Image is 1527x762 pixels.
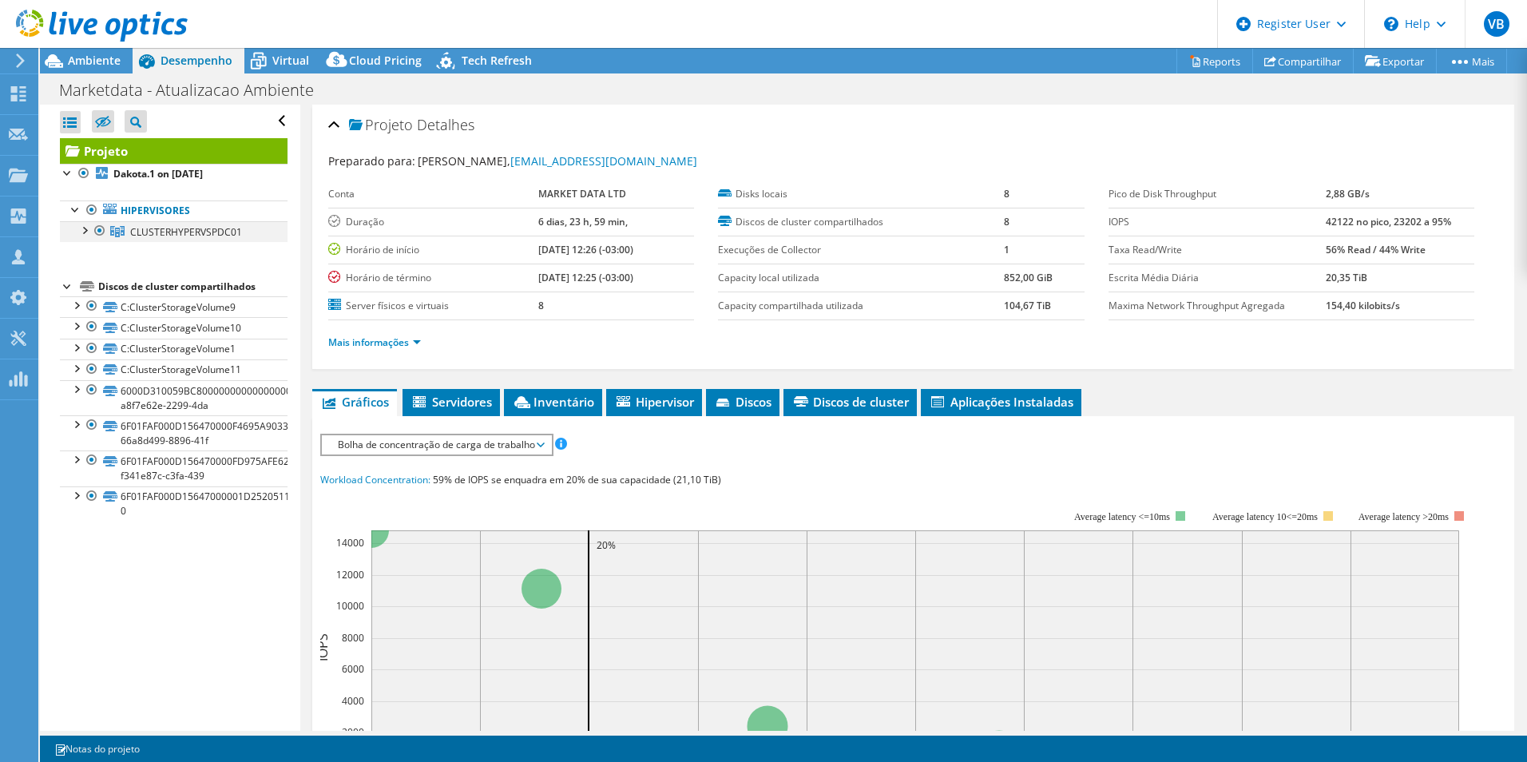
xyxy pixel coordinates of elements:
b: 56% Read / 44% Write [1326,243,1426,256]
h1: Marketdata - Atualizacao Ambiente [52,81,339,99]
b: 1 [1004,243,1009,256]
a: Dakota.1 on [DATE] [60,164,288,185]
span: Hipervisor [614,394,694,410]
a: Reports [1176,49,1253,73]
b: 42122 no pico, 23202 a 95% [1326,215,1451,228]
b: 8 [1004,215,1009,228]
span: Detalhes [417,115,474,134]
span: 59% de IOPS se enquadra em 20% de sua capacidade (21,10 TiB) [433,473,721,486]
a: C:ClusterStorageVolume11 [60,359,288,380]
label: Conta [328,186,539,202]
label: Disks locais [718,186,1004,202]
a: [EMAIL_ADDRESS][DOMAIN_NAME] [510,153,697,169]
label: Server físicos e virtuais [328,298,539,314]
span: [PERSON_NAME], [418,153,697,169]
text: 4000 [342,694,364,708]
span: Projeto [349,117,413,133]
a: CLUSTERHYPERVSPDC01 [60,221,288,242]
a: 6F01FAF000D156470000F4695A90335B-66a8d499-8896-41f [60,415,288,450]
b: Dakota.1 on [DATE] [113,167,203,181]
text: 10000 [336,599,364,613]
a: Projeto [60,138,288,164]
span: Virtual [272,53,309,68]
b: [DATE] 12:25 (-03:00) [538,271,633,284]
b: 852,00 GiB [1004,271,1053,284]
b: MARKET DATA LTD [538,187,626,200]
label: Horário de término [328,270,539,286]
label: Execuções de Collector [718,242,1004,258]
a: 6000D310059BC800000000000000000A-a8f7e62e-2299-4da [60,380,288,415]
b: 8 [538,299,544,312]
tspan: Average latency 10<=20ms [1212,511,1318,522]
a: Mais informações [328,335,421,349]
span: Bolha de concentração de carga de trabalho [330,435,543,454]
svg: \n [1384,17,1398,31]
a: Notas do projeto [43,739,151,759]
text: IOPS [314,633,331,661]
span: Workload Concentration: [320,473,430,486]
b: 6 dias, 23 h, 59 min, [538,215,628,228]
label: Discos de cluster compartilhados [718,214,1004,230]
span: Servidores [411,394,492,410]
text: 12000 [336,568,364,581]
span: CLUSTERHYPERVSPDC01 [130,225,242,239]
text: 6000 [342,662,364,676]
span: Tech Refresh [462,53,532,68]
span: Discos [714,394,771,410]
text: 14000 [336,536,364,550]
a: Hipervisores [60,200,288,221]
label: Maxima Network Throughput Agregada [1109,298,1327,314]
label: Capacity compartilhada utilizada [718,298,1004,314]
tspan: Average latency <=10ms [1074,511,1170,522]
span: Aplicações Instaladas [929,394,1073,410]
a: C:ClusterStorageVolume10 [60,317,288,338]
b: 154,40 kilobits/s [1326,299,1400,312]
span: Inventário [512,394,594,410]
label: Pico de Disk Throughput [1109,186,1327,202]
label: Horário de início [328,242,539,258]
label: Taxa Read/Write [1109,242,1327,258]
div: Discos de cluster compartilhados [98,277,288,296]
text: 2000 [342,725,364,739]
label: Capacity local utilizada [718,270,1004,286]
a: Exportar [1353,49,1437,73]
b: 104,67 TiB [1004,299,1051,312]
label: Duração [328,214,539,230]
span: Cloud Pricing [349,53,422,68]
a: Mais [1436,49,1507,73]
span: Desempenho [161,53,232,68]
b: 20,35 TiB [1326,271,1367,284]
span: Ambiente [68,53,121,68]
label: Escrita Média Diária [1109,270,1327,286]
b: [DATE] 12:26 (-03:00) [538,243,633,256]
label: IOPS [1109,214,1327,230]
a: Compartilhar [1252,49,1354,73]
a: C:ClusterStorageVolume9 [60,296,288,317]
a: C:ClusterStorageVolume1 [60,339,288,359]
text: 20% [597,538,616,552]
text: 8000 [342,631,364,645]
text: Average latency >20ms [1358,511,1449,522]
label: Preparado para: [328,153,415,169]
span: Gráficos [320,394,389,410]
a: 6F01FAF000D156470000FD975AFE6249-f341e87c-c3fa-439 [60,450,288,486]
span: Discos de cluster [791,394,909,410]
a: 6F01FAF000D15647000001D252051174-0 [60,486,288,522]
b: 2,88 GB/s [1326,187,1370,200]
b: 8 [1004,187,1009,200]
span: VB [1484,11,1509,37]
